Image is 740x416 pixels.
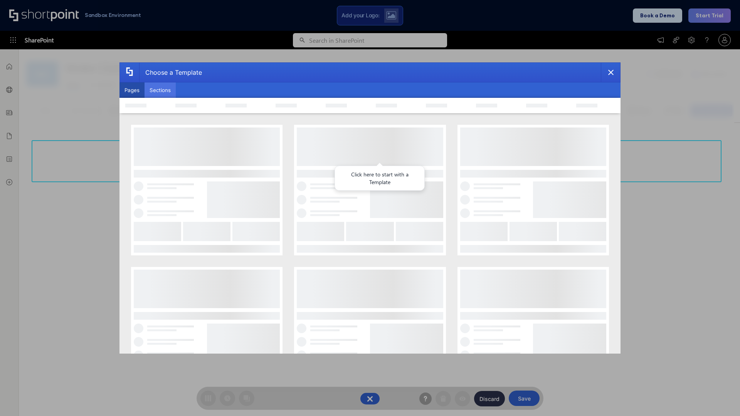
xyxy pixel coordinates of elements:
iframe: Chat Widget [701,379,740,416]
div: Choose a Template [139,63,202,82]
div: template selector [119,62,621,354]
button: Pages [119,82,145,98]
button: Sections [145,82,176,98]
